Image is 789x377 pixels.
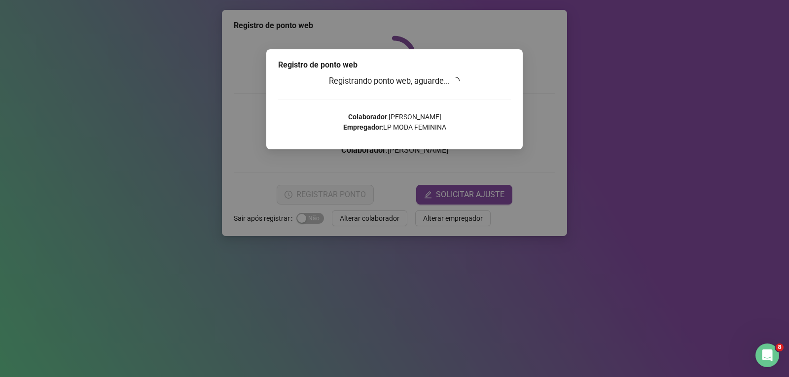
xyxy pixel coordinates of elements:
[776,343,784,351] span: 8
[451,76,461,85] span: loading
[278,59,511,71] div: Registro de ponto web
[755,343,779,367] iframe: Intercom live chat
[278,75,511,88] h3: Registrando ponto web, aguarde...
[348,113,387,121] strong: Colaborador
[278,112,511,133] p: : [PERSON_NAME] : LP MODA FEMININA
[343,123,382,131] strong: Empregador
